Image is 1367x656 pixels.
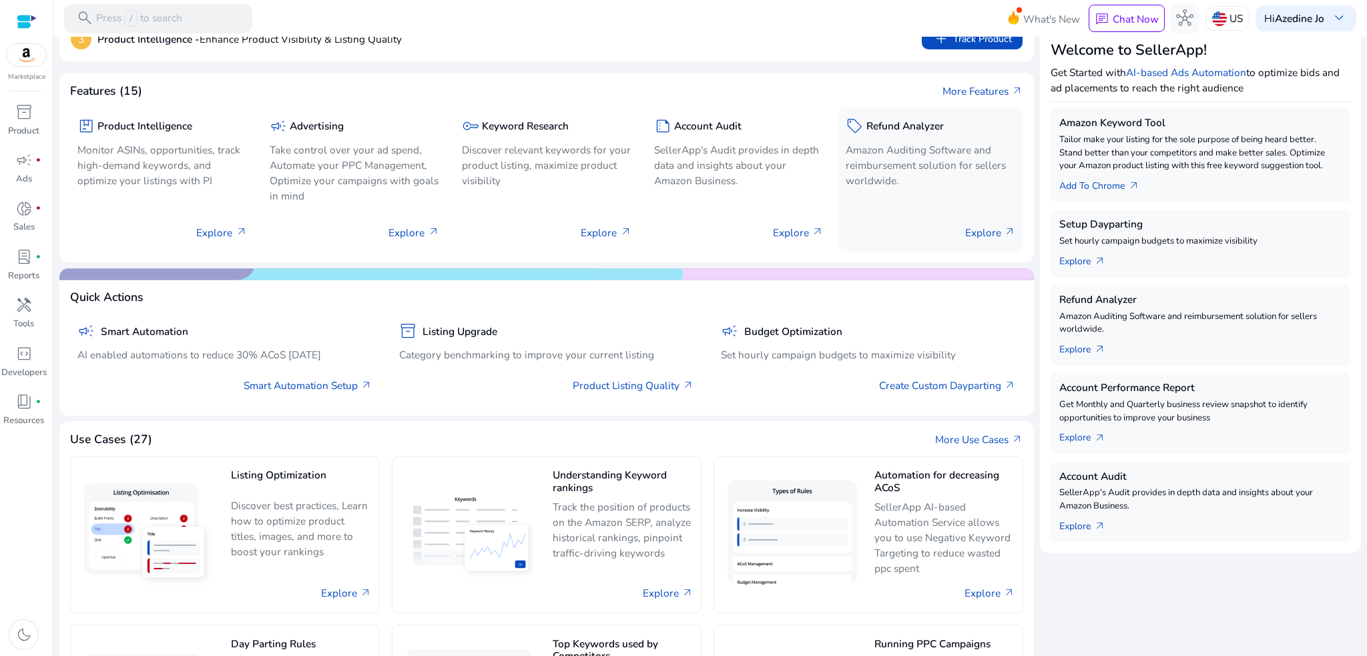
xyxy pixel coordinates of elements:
h4: Use Cases (27) [70,432,152,446]
span: arrow_outward [1128,180,1140,192]
a: Explore [965,585,1015,601]
a: AI-based Ads Automation [1126,65,1246,79]
p: Tools [13,318,34,331]
h5: Listing Optimization [231,469,372,493]
p: Discover relevant keywords for your product listing, maximize product visibility [462,142,632,188]
p: Product [8,125,39,138]
button: hub [1171,4,1200,33]
a: Smart Automation Setup [244,378,372,393]
span: hub [1176,9,1193,27]
img: amazon.svg [7,44,47,66]
span: arrow_outward [682,380,694,392]
span: arrow_outward [1011,434,1023,446]
h4: Features (15) [70,84,142,98]
p: Track the position of products on the Amazon SERP, analyze historical rankings, pinpoint traffic-... [553,499,694,561]
p: SellerApp's Audit provides in depth data and insights about your Amazon Business. [1059,486,1342,513]
p: Marketplace [8,72,45,82]
span: arrow_outward [360,587,372,599]
p: Reports [8,270,39,283]
h5: Smart Automation [101,326,188,338]
p: Explore [773,225,824,240]
p: Press to search [96,11,182,27]
span: inventory_2 [399,322,417,340]
p: SellerApp AI-based Automation Service allows you to use Negative Keyword Targeting to reduce wast... [874,499,1015,577]
span: arrow_outward [1003,587,1015,599]
b: Product Intelligence - [97,32,200,46]
span: inventory_2 [15,103,33,121]
p: Tailor make your listing for the sole purpose of being heard better. Stand better than your compe... [1059,133,1342,173]
h5: Amazon Keyword Tool [1059,117,1342,129]
span: search [76,9,93,27]
p: US [1229,7,1243,30]
span: fiber_manual_record [35,206,41,212]
span: add [932,30,950,47]
span: arrow_outward [620,226,632,238]
span: donut_small [15,200,33,218]
span: arrow_outward [681,587,694,599]
span: chat [1095,12,1109,27]
span: / [124,11,137,27]
span: arrow_outward [428,226,440,238]
span: fiber_manual_record [35,399,41,405]
button: addTrack Product [922,28,1022,49]
p: Developers [1,366,47,380]
span: handyman [15,296,33,314]
span: code_blocks [15,345,33,362]
span: book_4 [15,393,33,410]
span: fiber_manual_record [35,254,41,260]
a: More Featuresarrow_outward [942,83,1023,99]
span: arrow_outward [1004,380,1016,392]
a: Product Listing Quality [573,378,694,393]
span: arrow_outward [360,380,372,392]
h5: Advertising [290,120,344,132]
h5: Setup Dayparting [1059,218,1342,230]
span: sell [846,117,863,135]
p: Explore [581,225,631,240]
p: Amazon Auditing Software and reimbursement solution for sellers worldwide. [1059,310,1342,337]
span: Track Product [932,30,1011,47]
h5: Account Performance Report [1059,382,1342,394]
span: campaign [721,322,738,340]
p: Explore [196,225,247,240]
span: key [462,117,479,135]
span: campaign [77,322,95,340]
span: arrow_outward [1094,256,1106,268]
img: Understanding Keyword rankings [400,486,541,584]
p: Get Monthly and Quarterly business review snapshot to identify opportunities to improve your busi... [1059,398,1342,425]
span: keyboard_arrow_down [1330,9,1348,27]
a: Explorearrow_outward [1059,425,1117,446]
a: Add To Chrome [1059,173,1151,194]
h5: Automation for decreasing ACoS [874,469,1015,494]
span: arrow_outward [236,226,248,238]
span: What's New [1023,7,1080,31]
h3: Welcome to SellerApp! [1051,41,1350,59]
a: Create Custom Dayparting [879,378,1016,393]
span: package [77,117,95,135]
img: Automation for decreasing ACoS [722,474,862,595]
p: Chat Now [1113,12,1159,26]
p: Take control over your ad spend, Automate your PPC Management, Optimize your campaigns with goals... [270,142,440,204]
span: summarize [654,117,671,135]
a: More Use Casesarrow_outward [935,432,1023,447]
span: arrow_outward [1004,226,1016,238]
h5: Listing Upgrade [423,326,497,338]
p: Set hourly campaign budgets to maximize visibility [721,347,1016,362]
p: Hi [1264,13,1324,23]
img: Listing Optimization [78,477,219,593]
h5: Account Audit [1059,470,1342,482]
span: arrow_outward [1094,521,1106,533]
p: Resources [3,414,44,428]
span: arrow_outward [1011,85,1023,97]
span: campaign [270,117,287,135]
h5: Refund Analyzer [1059,294,1342,306]
a: Explore [643,585,694,601]
button: chatChat Now [1089,5,1164,32]
p: SellerApp's Audit provides in depth data and insights about your Amazon Business. [654,142,824,188]
p: Ads [16,173,32,186]
p: Get Started with to optimize bids and ad placements to reach the right audience [1051,65,1350,95]
h5: Understanding Keyword rankings [553,469,694,494]
span: fiber_manual_record [35,157,41,163]
p: Explore [388,225,439,240]
span: campaign [15,151,33,169]
h5: Keyword Research [482,120,569,132]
